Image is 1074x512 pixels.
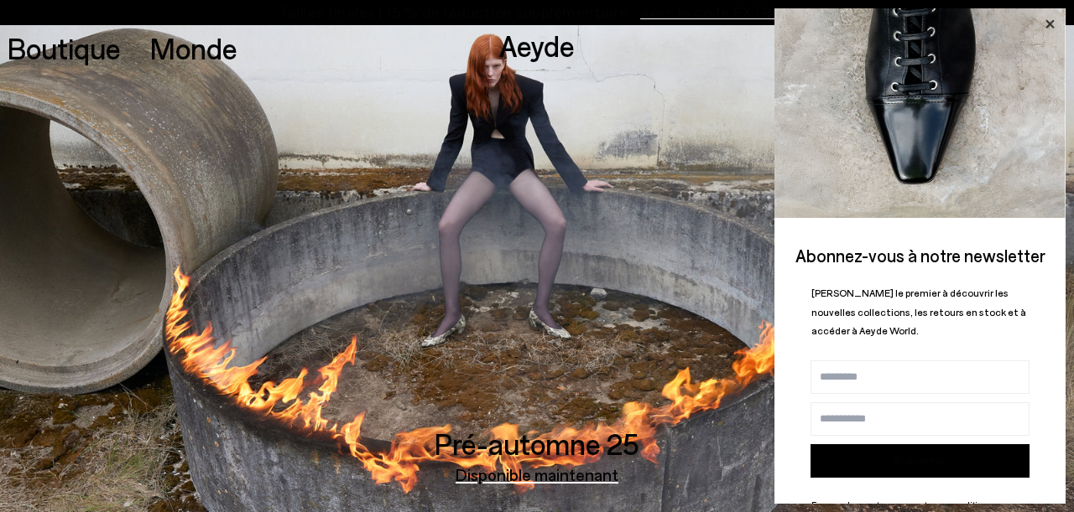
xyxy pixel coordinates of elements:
[811,499,951,509] font: En vous abonnant, vous acceptez nos
[499,28,575,63] a: Aeyde
[150,34,237,63] a: Monde
[279,3,628,21] font: Tailles finales | 15 % de réduction supplémentaire
[811,287,1026,336] font: [PERSON_NAME] le premier à découvrir les nouvelles collections, les retours en stock et à accéder...
[774,8,1066,218] img: ca3f721fb6ff708a270709c41d776025.jpg
[640,3,795,21] font: avec le code EXTRA15
[894,453,946,467] font: S'abonner
[435,426,639,461] font: Pré-automne 25
[150,30,237,65] font: Monde
[456,466,618,483] a: Disponible maintenant
[8,34,121,63] a: Boutique
[795,245,1045,266] font: Abonnez-vous à notre newsletter
[640,5,795,20] span: Accédez à /collections/ss25-final-sizes
[8,30,121,65] font: Boutique
[811,444,1030,478] button: S'abonner
[456,464,618,484] font: Disponible maintenant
